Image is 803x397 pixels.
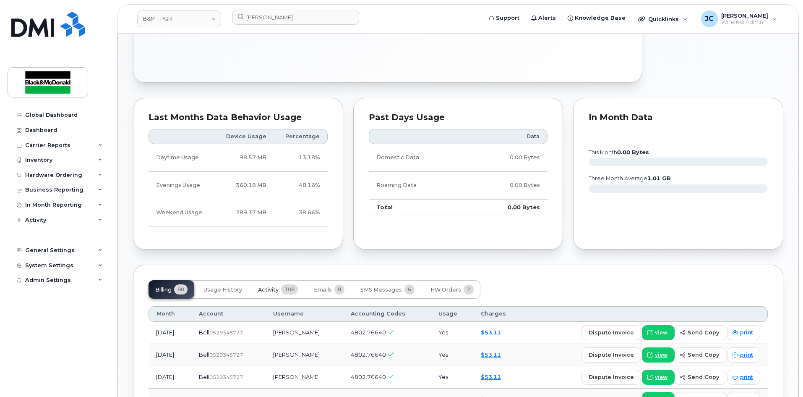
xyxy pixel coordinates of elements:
span: Support [496,14,519,22]
button: send copy [675,370,726,385]
span: 4802.76640 [351,351,386,358]
span: dispute invoice [589,329,634,337]
span: Activity [258,287,279,293]
button: dispute invoice [581,370,641,385]
span: Bell [199,329,209,336]
span: 8 [334,284,344,294]
td: [PERSON_NAME] [266,366,343,389]
span: JC [705,14,714,24]
a: view [642,370,675,385]
span: Quicklinks [648,16,679,22]
input: Find something... [232,10,359,25]
td: 0.00 Bytes [467,172,547,199]
th: Percentage [274,129,328,144]
span: print [740,329,753,337]
td: [DATE] [149,344,191,366]
td: 289.17 MB [214,199,274,226]
td: [PERSON_NAME] [266,344,343,366]
a: $53.11 [481,373,501,380]
span: 2 [464,284,474,294]
td: Weekend Usage [149,199,214,226]
span: dispute invoice [589,373,634,381]
span: SMS Messages [360,287,402,293]
span: 0529345727 [209,329,243,336]
span: view [655,329,667,337]
a: Support [483,10,525,26]
span: 0529345727 [209,352,243,358]
td: Yes [431,322,474,344]
td: Yes [431,366,474,389]
th: Device Usage [214,129,274,144]
a: Knowledge Base [562,10,631,26]
th: Charges [473,306,524,321]
th: Username [266,306,343,321]
span: send copy [688,373,719,381]
td: Daytime Usage [149,144,214,171]
span: view [655,373,667,381]
td: [DATE] [149,366,191,389]
span: Wireless Admin [721,19,768,26]
a: print [727,347,760,363]
span: Emails [314,287,332,293]
td: Total [369,199,467,215]
a: B&M - PGR [137,11,221,27]
td: 38.66% [274,199,328,226]
span: Bell [199,373,209,380]
div: Last Months Data Behavior Usage [149,113,328,122]
a: print [727,325,760,340]
a: view [642,347,675,363]
th: Month [149,306,191,321]
th: Account [191,306,266,321]
span: print [740,373,753,381]
th: Usage [431,306,474,321]
div: Jackie Cox [695,11,783,27]
button: send copy [675,347,726,363]
button: dispute invoice [581,325,641,340]
td: Domestic Data [369,144,467,171]
th: Accounting Codes [343,306,431,321]
button: dispute invoice [581,347,641,363]
td: 360.18 MB [214,172,274,199]
span: Usage History [203,287,242,293]
td: Evenings Usage [149,172,214,199]
span: HW Orders [430,287,461,293]
span: 4802.76640 [351,329,386,336]
span: 4802.76640 [351,373,386,380]
tspan: 1.01 GB [647,175,671,181]
span: send copy [688,351,719,359]
span: view [655,351,667,359]
td: 13.18% [274,144,328,171]
a: $53.11 [481,351,501,358]
td: [DATE] [149,322,191,344]
span: Knowledge Base [575,14,626,22]
td: 98.57 MB [214,144,274,171]
span: [PERSON_NAME] [721,12,768,19]
th: Data [467,129,547,144]
text: three month average [588,175,671,181]
td: 0.00 Bytes [467,144,547,171]
td: 48.16% [274,172,328,199]
tr: Friday from 6:00pm to Monday 8:00am [149,199,328,226]
span: send copy [688,329,719,337]
td: Yes [431,344,474,366]
button: send copy [675,325,726,340]
a: Alerts [525,10,562,26]
tr: Weekdays from 6:00pm to 8:00am [149,172,328,199]
span: Alerts [538,14,556,22]
span: 0529345727 [209,374,243,380]
a: $53.11 [481,329,501,336]
td: Roaming Data [369,172,467,199]
div: In Month Data [589,113,768,122]
span: print [740,351,753,359]
td: [PERSON_NAME] [266,322,343,344]
a: print [727,370,760,385]
td: 0.00 Bytes [467,199,547,215]
tspan: 0.00 Bytes [617,149,649,155]
span: 108 [281,284,298,294]
a: view [642,325,675,340]
span: Bell [199,351,209,358]
div: Quicklinks [632,11,693,27]
text: this month [588,149,649,155]
span: dispute invoice [589,351,634,359]
div: Past Days Usage [369,113,548,122]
